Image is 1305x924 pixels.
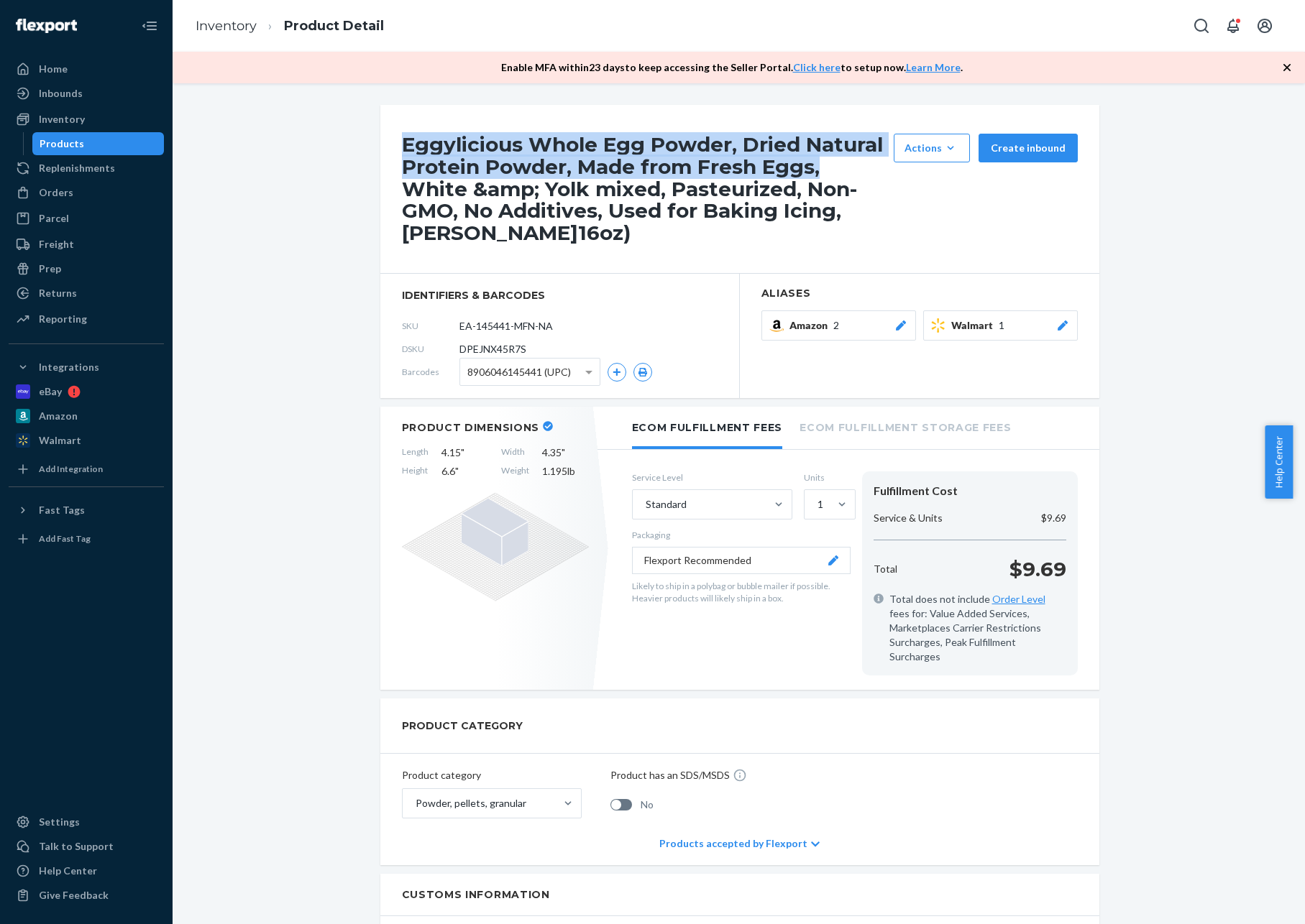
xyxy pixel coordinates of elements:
ol: breadcrumbs [184,5,395,47]
a: Freight [9,233,164,256]
p: Service & Units [874,511,943,525]
a: Inventory [196,18,257,34]
img: Flexport logo [16,19,77,33]
a: Order Level [992,593,1045,605]
a: Settings [9,810,164,833]
button: Fast Tags [9,499,164,522]
li: Ecom Fulfillment Storage Fees [800,407,1011,446]
span: Height [402,464,429,479]
div: Amazon [39,409,78,423]
div: Freight [39,237,74,251]
div: Parcel [39,211,69,226]
a: Orders [9,181,164,204]
a: Inventory [9,108,164,131]
span: Width [501,445,529,460]
a: Inbounds [9,82,164,105]
a: Product Detail [284,18,384,34]
span: 4.15 [441,445,488,460]
span: Weight [501,464,529,479]
div: Powder, pellets, granular [416,796,526,810]
div: Inbounds [39,86,83,101]
div: Reporting [39,312,87,326]
button: Open Search Box [1187,11,1216,40]
a: Returns [9,282,164,305]
a: Add Fast Tag [9,527,164,550]
span: 1 [999,318,1004,333]
label: Service Level [632,471,792,484]
span: 1.195 lb [542,464,589,479]
button: Integrations [9,356,164,379]
div: Actions [905,141,959,155]
a: Prep [9,257,164,280]
button: Open account menu [1250,11,1279,40]
a: Amazon [9,405,164,428]
button: Help Center [1265,425,1293,499]
p: Enable MFA within 23 days to keep accessing the Seller Portal. to setup now. . [501,60,963,75]
div: Walmart [39,433,81,448]
span: identifiers & barcodes [402,288,718,302]
span: 4.35 [542,445,589,460]
input: Standard [644,497,646,512]
a: Walmart [9,429,164,452]
span: Barcodes [402,366,459,378]
p: Product category [402,768,582,782]
button: Amazon2 [761,310,916,341]
a: Add Integration [9,458,164,481]
button: Create inbound [979,134,1078,162]
span: DSKU [402,343,459,355]
a: Products [32,132,165,155]
button: Give Feedback [9,884,164,907]
span: Length [402,445,429,460]
span: 6.6 [441,464,488,479]
span: " [455,465,459,477]
div: Prep [39,262,61,276]
h1: Eggylicious Whole Egg Powder, Dried Natural Protein Powder, Made from Fresh Eggs, White &amp; Yol... [402,134,887,244]
p: Likely to ship in a polybag or bubble mailer if possible. Heavier products will likely ship in a ... [632,580,851,604]
div: Home [39,62,68,76]
div: Orders [39,185,73,200]
span: Total does not include fees for: Value Added Services, Marketplaces Carrier Restrictions Surcharg... [889,592,1066,664]
button: Open notifications [1219,11,1247,40]
div: Products accepted by Flexport [659,822,820,865]
label: Units [804,471,851,484]
a: Parcel [9,207,164,230]
div: Add Fast Tag [39,532,91,545]
p: Packaging [632,529,851,541]
div: Settings [39,815,80,829]
span: " [461,446,464,458]
span: Walmart [951,318,999,333]
button: Close Navigation [135,11,164,40]
span: 8906046145441 (UPC) [467,360,571,384]
div: Help Center [39,864,97,878]
a: Help Center [9,859,164,882]
p: $9.69 [1041,511,1066,525]
h2: Product Dimensions [402,421,540,434]
div: Returns [39,286,77,300]
div: Add Integration [39,463,103,475]
a: Reporting [9,308,164,331]
a: Replenishments [9,157,164,180]
a: Home [9,57,164,80]
a: eBay [9,380,164,403]
span: No [641,798,654,812]
button: Flexport Recommended [632,547,851,574]
div: Inventory [39,112,85,126]
div: Replenishments [39,161,115,175]
div: eBay [39,384,62,399]
div: Fulfillment Cost [874,483,1066,499]
p: Total [874,562,897,576]
input: 1 [816,497,818,512]
span: Amazon [789,318,833,333]
div: 1 [818,497,823,512]
div: Integrations [39,360,99,374]
div: Standard [646,497,687,512]
h2: Customs Information [402,888,1078,901]
div: Talk to Support [39,839,114,854]
a: Talk to Support [9,835,164,858]
span: " [562,446,565,458]
span: SKU [402,320,459,332]
p: $9.69 [1009,555,1066,583]
p: Product has an SDS/MSDS [610,768,730,782]
div: Products [40,137,84,151]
